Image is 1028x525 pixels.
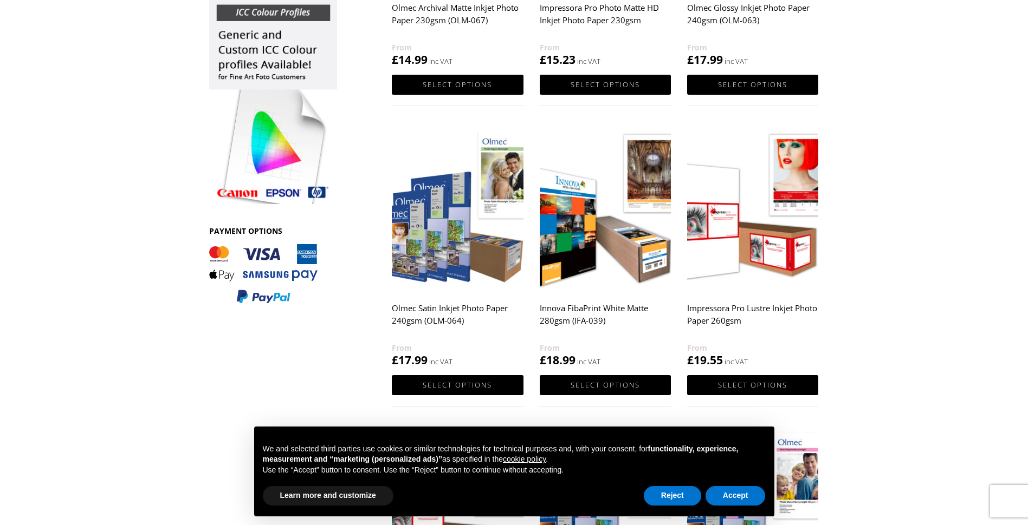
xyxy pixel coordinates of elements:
[209,244,318,304] img: PAYMENT OPTIONS
[392,127,523,291] img: Olmec Satin Inkjet Photo Paper 240gsm (OLM-064)
[540,52,546,67] span: £
[540,127,671,291] img: Innova FibaPrint White Matte 280gsm (IFA-039)
[540,52,576,67] bdi: 15.23
[687,127,818,368] a: Impressora Pro Lustre Inkjet Photo Paper 260gsm £19.55
[540,352,576,367] bdi: 18.99
[706,486,766,506] button: Accept
[392,75,523,95] a: Select options for “Olmec Archival Matte Inkjet Photo Paper 230gsm (OLM-067)”
[263,465,766,476] p: Use the “Accept” button to consent. Use the “Reject” button to continue without accepting.
[644,486,701,506] button: Reject
[392,352,398,367] span: £
[540,127,671,368] a: Innova FibaPrint White Matte 280gsm (IFA-039) £18.99
[687,352,723,367] bdi: 19.55
[392,52,398,67] span: £
[687,298,818,342] h2: Impressora Pro Lustre Inkjet Photo Paper 260gsm
[392,298,523,342] h2: Olmec Satin Inkjet Photo Paper 240gsm (OLM-064)
[392,127,523,368] a: Olmec Satin Inkjet Photo Paper 240gsm (OLM-064) £17.99
[687,127,818,291] img: Impressora Pro Lustre Inkjet Photo Paper 260gsm
[540,352,546,367] span: £
[263,444,766,465] p: We and selected third parties use cookies or similar technologies for technical purposes and, wit...
[263,444,739,464] strong: functionality, experience, measurement and “marketing (personalized ads)”
[540,375,671,395] a: Select options for “Innova FibaPrint White Matte 280gsm (IFA-039)”
[392,352,428,367] bdi: 17.99
[687,52,723,67] bdi: 17.99
[540,298,671,342] h2: Innova FibaPrint White Matte 280gsm (IFA-039)
[263,486,393,506] button: Learn more and customize
[687,75,818,95] a: Select options for “Olmec Glossy Inkjet Photo Paper 240gsm (OLM-063)”
[687,352,694,367] span: £
[392,375,523,395] a: Select options for “Olmec Satin Inkjet Photo Paper 240gsm (OLM-064)”
[392,52,428,67] bdi: 14.99
[687,52,694,67] span: £
[245,418,783,525] div: Notice
[540,75,671,95] a: Select options for “Impressora Pro Photo Matte HD Inkjet Photo Paper 230gsm”
[209,226,337,236] h3: PAYMENT OPTIONS
[687,375,818,395] a: Select options for “Impressora Pro Lustre Inkjet Photo Paper 260gsm”
[503,455,546,463] a: cookie policy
